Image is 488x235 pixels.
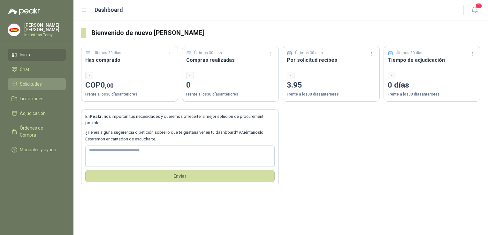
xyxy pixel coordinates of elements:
[287,72,294,79] div: -
[85,56,174,64] h3: Has comprado
[8,93,66,105] a: Licitaciones
[186,56,275,64] h3: Compras realizadas
[85,79,174,91] p: COP
[85,129,275,142] p: ¿Tienes alguna sugerencia o petición sobre lo que te gustaría ver en tu dashboard? ¡Cuéntanoslo! ...
[8,49,66,61] a: Inicio
[20,51,30,58] span: Inicio
[20,66,29,73] span: Chat
[20,125,60,139] span: Órdenes de Compra
[396,50,423,56] p: Últimos 30 días
[20,95,43,102] span: Licitaciones
[24,33,66,37] p: Industrias Tomy
[20,110,46,117] span: Adjudicación
[20,146,56,153] span: Manuales y ayuda
[186,79,275,91] p: 0
[194,50,222,56] p: Últimos 30 días
[287,56,376,64] h3: Por solicitud recibes
[20,81,42,88] span: Solicitudes
[388,79,477,91] p: 0 días
[186,72,194,79] div: -
[85,72,93,79] div: -
[388,91,477,97] p: Frente a los 30 días anteriores
[8,8,40,15] img: Logo peakr
[8,78,66,90] a: Solicitudes
[8,24,20,36] img: Company Logo
[8,144,66,156] a: Manuales y ayuda
[8,107,66,119] a: Adjudicación
[101,81,114,89] span: 0
[388,72,395,79] div: -
[24,23,66,32] p: [PERSON_NAME] [PERSON_NAME]
[295,50,323,56] p: Últimos 30 días
[85,170,275,182] button: Envíar
[85,91,174,97] p: Frente a los 30 días anteriores
[287,91,376,97] p: Frente a los 30 días anteriores
[105,82,114,89] span: ,00
[90,114,102,119] b: Peakr
[8,122,66,141] a: Órdenes de Compra
[388,56,477,64] h3: Tiempo de adjudicación
[287,79,376,91] p: 3.95
[94,50,121,56] p: Últimos 30 días
[475,3,482,9] span: 1
[85,113,275,126] p: En , nos importan tus necesidades y queremos ofrecerte la mejor solución de procurement posible.
[95,5,123,14] h1: Dashboard
[8,63,66,75] a: Chat
[91,28,480,38] h3: Bienvenido de nuevo [PERSON_NAME]
[186,91,275,97] p: Frente a los 30 días anteriores
[469,4,480,16] button: 1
